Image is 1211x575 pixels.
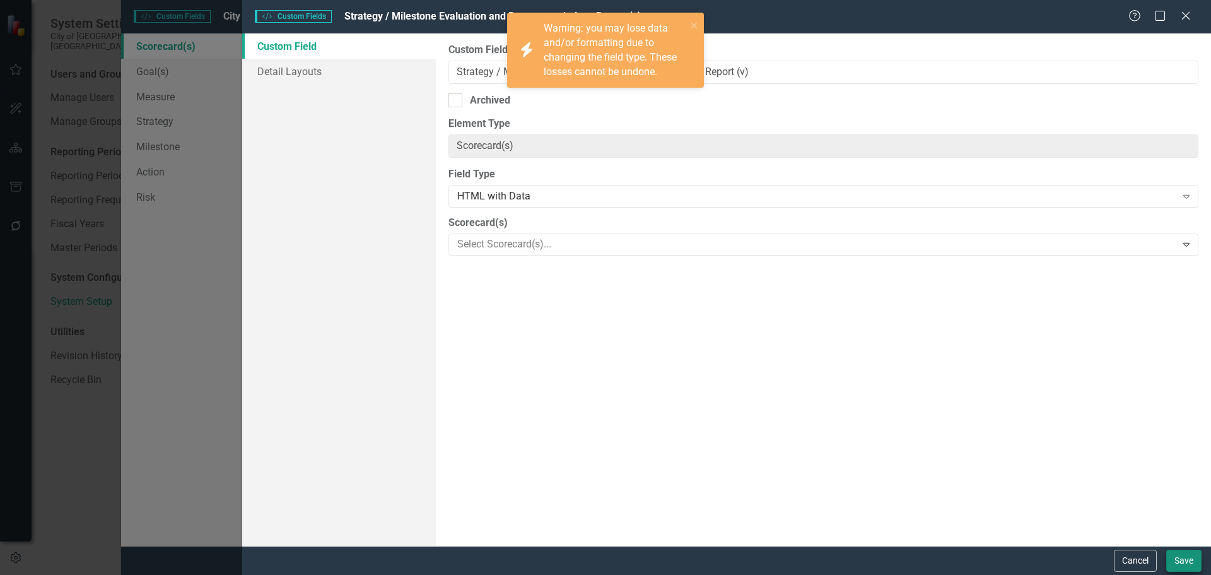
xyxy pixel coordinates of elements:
[255,10,332,23] span: Custom Fields
[470,93,510,108] div: Archived
[1166,550,1202,572] button: Save
[690,18,699,32] button: close
[448,117,1198,131] label: Element Type
[448,167,1198,182] label: Field Type
[544,21,686,79] div: Warning: you may lose data and/or formatting due to changing the field type. These losses cannot ...
[242,59,436,84] a: Detail Layouts
[344,10,641,22] span: Strategy / Milestone Evaluation and Recommendations Report (v)
[448,216,1198,230] label: Scorecard(s)
[1114,550,1157,572] button: Cancel
[242,33,436,59] a: Custom Field
[448,61,1198,84] input: Custom Field Name
[457,189,1176,204] div: HTML with Data
[448,43,1198,57] label: Custom Field Name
